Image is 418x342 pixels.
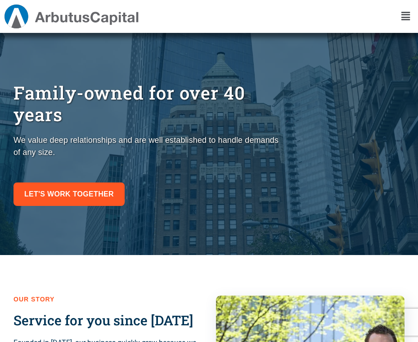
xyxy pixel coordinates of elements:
[13,312,202,328] h3: Service for you since [DATE]
[13,296,202,303] h2: Our Story
[24,188,114,201] span: Let's work together
[13,182,125,206] a: Let's work together
[13,134,284,159] p: We value deep relationships and are well established to handle demands of any size.
[398,8,414,25] div: Menu Toggle
[13,82,284,125] h1: Family-owned for over 40 years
